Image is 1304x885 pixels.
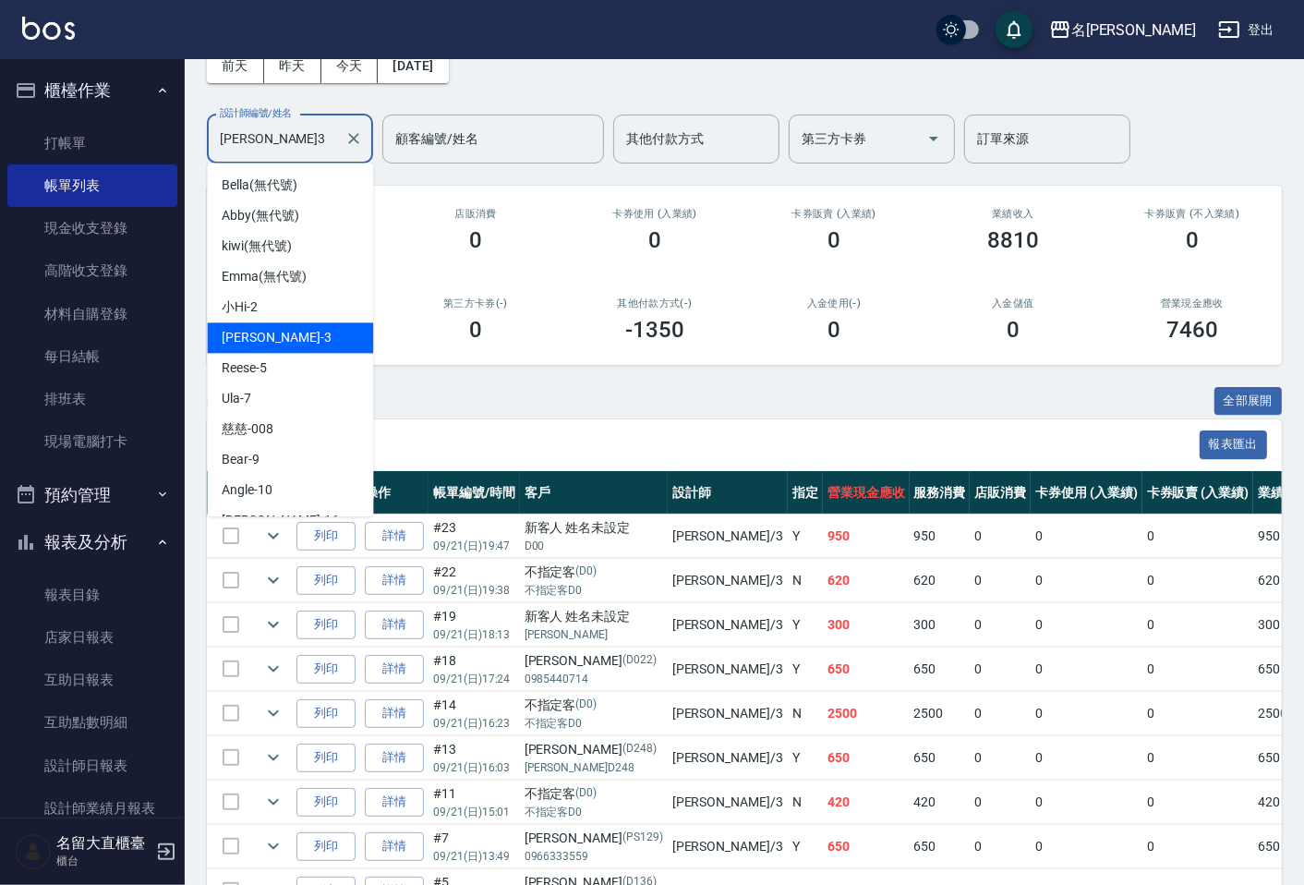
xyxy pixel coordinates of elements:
button: 報表匯出 [1200,430,1268,459]
th: 卡券販賣 (入業績) [1142,471,1254,515]
p: 0966333559 [525,848,663,865]
td: N [788,781,823,824]
td: 0 [970,692,1031,735]
td: #23 [429,515,520,558]
a: 詳情 [365,744,424,772]
span: kiwi (無代號) [222,236,292,256]
button: 名[PERSON_NAME] [1042,11,1203,49]
a: 詳情 [365,655,424,684]
p: (D0) [575,784,597,804]
div: 名[PERSON_NAME] [1071,18,1196,42]
td: #19 [429,603,520,647]
td: 650 [823,825,910,868]
td: 2500 [823,692,910,735]
a: 材料自購登錄 [7,293,177,335]
a: 店家日報表 [7,616,177,659]
h2: 業績收入 [946,208,1081,220]
button: 前天 [207,49,264,83]
button: expand row [260,522,287,550]
td: 300 [823,603,910,647]
div: 不指定客 [525,563,663,582]
a: 現場電腦打卡 [7,420,177,463]
button: 列印 [296,522,356,551]
p: 09/21 (日) 18:13 [433,626,515,643]
td: [PERSON_NAME] /3 [668,825,788,868]
th: 操作 [360,471,429,515]
button: expand row [260,744,287,771]
td: 0 [1031,781,1142,824]
p: 09/21 (日) 19:47 [433,538,515,554]
td: 0 [970,515,1031,558]
a: 互助日報表 [7,659,177,701]
td: 0 [1142,825,1254,868]
button: expand row [260,566,287,594]
td: Y [788,603,823,647]
td: 2500 [910,692,971,735]
button: Clear [341,126,367,152]
h3: -1350 [625,317,684,343]
td: 0 [1031,692,1142,735]
span: Angle -10 [222,480,272,500]
td: 0 [970,603,1031,647]
td: [PERSON_NAME] /3 [668,515,788,558]
p: (PS129) [622,829,663,848]
td: #14 [429,692,520,735]
h2: 卡券販賣 (不入業績) [1125,208,1260,220]
button: expand row [260,699,287,727]
td: 0 [1142,603,1254,647]
td: 650 [910,736,971,780]
button: 今天 [321,49,379,83]
td: [PERSON_NAME] /3 [668,648,788,691]
button: 列印 [296,788,356,817]
td: [PERSON_NAME] /3 [668,603,788,647]
a: 高階收支登錄 [7,249,177,292]
td: 0 [1142,781,1254,824]
a: 互助點數明細 [7,701,177,744]
p: 09/21 (日) 13:49 [433,848,515,865]
p: (D248) [622,740,657,759]
span: Ula -7 [222,389,251,408]
p: 櫃台 [56,853,151,869]
td: 950 [823,515,910,558]
td: 650 [823,648,910,691]
button: expand row [260,611,287,638]
td: 0 [1031,736,1142,780]
div: 不指定客 [525,696,663,715]
td: #7 [429,825,520,868]
td: 0 [1142,648,1254,691]
td: 620 [823,559,910,602]
td: Y [788,648,823,691]
button: 列印 [296,655,356,684]
p: D00 [525,538,663,554]
div: 新客人 姓名未設定 [525,518,663,538]
h2: 入金儲值 [946,297,1081,309]
th: 店販消費 [970,471,1031,515]
p: [PERSON_NAME] [525,626,663,643]
td: 0 [1031,515,1142,558]
img: Logo [22,17,75,40]
button: expand row [260,832,287,860]
h3: 7460 [1166,317,1218,343]
td: [PERSON_NAME] /3 [668,559,788,602]
th: 帳單編號/時間 [429,471,520,515]
th: 客戶 [520,471,668,515]
span: [PERSON_NAME] -16 [222,511,338,530]
a: 詳情 [365,699,424,728]
button: [DATE] [378,49,448,83]
h3: 8810 [987,227,1039,253]
div: 新客人 姓名未設定 [525,607,663,626]
button: 報表及分析 [7,518,177,566]
p: 不指定客D0 [525,715,663,732]
h2: 卡券販賣 (入業績) [767,208,901,220]
h2: 其他付款方式(-) [587,297,722,309]
button: Open [919,124,948,153]
td: 0 [970,736,1031,780]
p: 09/21 (日) 19:38 [433,582,515,599]
th: 指定 [788,471,823,515]
th: 服務消費 [910,471,971,515]
td: 0 [1031,648,1142,691]
button: save [996,11,1032,48]
td: [PERSON_NAME] /3 [668,736,788,780]
span: 訂單列表 [229,436,1200,455]
button: 預約管理 [7,471,177,519]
